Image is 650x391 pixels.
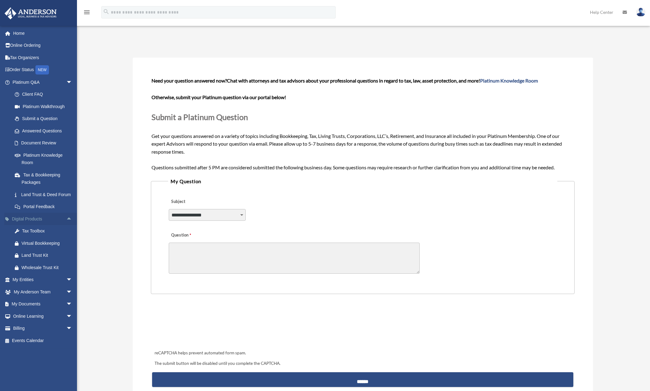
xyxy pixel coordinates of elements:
span: arrow_drop_down [66,274,79,286]
i: search [103,8,110,15]
img: User Pic [636,8,645,17]
a: Answered Questions [9,125,82,137]
a: Submit a Question [9,113,79,125]
a: Virtual Bookkeeping [9,237,82,249]
a: Digital Productsarrow_drop_up [4,213,82,225]
div: Wholesale Trust Kit [22,264,74,272]
span: arrow_drop_up [66,213,79,225]
div: Tax Toolbox [22,227,74,235]
a: Order StatusNEW [4,64,82,76]
span: Submit a Platinum Question [151,112,248,122]
a: Tax Organizers [4,51,82,64]
legend: My Question [168,177,557,186]
span: arrow_drop_down [66,286,79,298]
div: reCAPTCHA helps prevent automated form spam. [152,349,573,357]
a: Tax & Bookkeeping Packages [9,169,82,188]
a: My Anderson Teamarrow_drop_down [4,286,82,298]
a: Online Learningarrow_drop_down [4,310,82,322]
a: Events Calendar [4,334,82,347]
span: arrow_drop_down [66,310,79,323]
a: Wholesale Trust Kit [9,261,82,274]
a: My Documentsarrow_drop_down [4,298,82,310]
img: Anderson Advisors Platinum Portal [3,7,59,19]
a: Platinum Knowledge Room [480,78,538,83]
span: Chat with attorneys and tax advisors about your professional questions in regard to tax, law, ass... [227,78,538,83]
a: Land Trust & Deed Forum [9,188,82,201]
a: Billingarrow_drop_down [4,322,82,335]
div: NEW [35,65,49,75]
span: Get your questions answered on a variety of topics including Bookkeeping, Tax, Living Trusts, Cor... [151,78,574,170]
a: Client FAQ [9,88,82,101]
a: Tax Toolbox [9,225,82,237]
a: Platinum Knowledge Room [9,149,82,169]
a: Land Trust Kit [9,249,82,262]
i: menu [83,9,91,16]
label: Question [169,231,216,240]
span: arrow_drop_down [66,76,79,89]
a: Online Ordering [4,39,82,52]
a: Platinum Q&Aarrow_drop_down [4,76,82,88]
span: Need your question answered now? [151,78,227,83]
iframe: reCAPTCHA [153,313,246,337]
div: The submit button will be disabled until you complete the CAPTCHA. [152,360,573,367]
div: Land Trust Kit [22,252,74,259]
a: Platinum Walkthrough [9,100,82,113]
label: Subject [169,198,227,206]
a: menu [83,11,91,16]
b: Otherwise, submit your Platinum question via our portal below! [151,94,286,100]
a: Portal Feedback [9,201,82,213]
div: Virtual Bookkeeping [22,240,74,247]
a: My Entitiesarrow_drop_down [4,274,82,286]
a: Document Review [9,137,82,149]
a: Home [4,27,82,39]
span: arrow_drop_down [66,322,79,335]
span: arrow_drop_down [66,298,79,311]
